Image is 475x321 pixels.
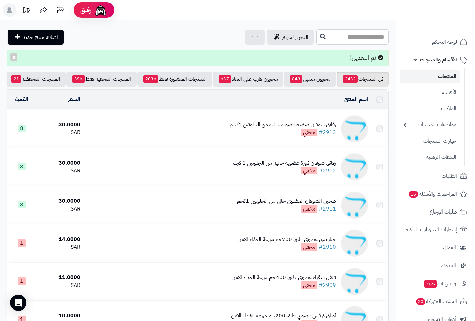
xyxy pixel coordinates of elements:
[409,191,418,198] span: 16
[400,101,460,116] a: الماركات
[290,75,302,83] span: 843
[301,281,317,289] span: مخفي
[319,167,336,175] a: #2912
[72,75,85,83] span: 396
[301,243,317,251] span: مخفي
[238,236,336,243] div: خيار بيبي عضوي طبق 700جم مزرعة الغذاء الامن
[11,75,21,83] span: 21
[432,37,457,47] span: لوحة التحكم
[232,159,336,167] div: رقائق شوفان كبيرة عضوية خالية من الجلوتين 1 كجم
[408,189,457,199] span: المراجعات والأسئلة
[15,95,28,103] a: الكمية
[442,171,457,181] span: الطلبات
[39,205,80,213] div: SAR
[232,274,336,281] div: فلفل شقراء عضوي طبق 400جم مزرعة الغذاء الامن
[319,243,336,251] a: #2910
[10,295,26,311] div: Open Intercom Messenger
[441,261,456,270] span: المدونة
[400,168,471,184] a: الطلبات
[400,34,471,50] a: لوحة التحكم
[424,280,437,288] span: جديد
[319,281,336,289] a: #2909
[420,55,457,65] span: الأقسام والمنتجات
[39,167,80,175] div: SAR
[400,70,460,83] a: المنتجات
[219,75,231,83] span: 637
[10,53,17,61] button: ×
[430,207,457,217] span: طلبات الإرجاع
[341,192,368,219] img: طحين الشوفان العضوي خالي من الجلوتين 1كجم
[429,17,469,31] img: logo-2.png
[406,225,457,234] span: إشعارات التحويلات البنكية
[301,205,317,213] span: مخفي
[284,72,336,87] a: مخزون منتهي843
[400,85,460,100] a: الأقسام
[443,243,456,252] span: العملاء
[424,279,456,288] span: وآتس آب
[18,239,26,247] span: 1
[400,118,460,132] a: مواصفات المنتجات
[39,236,80,243] div: 14.0000
[18,277,26,285] span: 1
[39,312,80,320] div: 10.0000
[39,121,80,129] div: 30.0000
[137,72,212,87] a: المنتجات المنشورة فقط2036
[343,75,358,83] span: 2432
[237,197,336,205] div: طحين الشوفان العضوي خالي من الجلوتين 1كجم
[400,240,471,256] a: العملاء
[400,134,460,148] a: خيارات المنتجات
[400,275,471,292] a: وآتس آبجديد
[39,197,80,205] div: 30.0000
[344,95,368,103] a: اسم المنتج
[400,150,460,165] a: الملفات الرقمية
[80,6,91,14] span: رفيق
[18,3,35,19] a: تحديثات المنصة
[282,33,308,41] span: التحرير لسريع
[23,33,58,41] span: اضافة منتج جديد
[415,297,457,306] span: السلات المتروكة
[301,167,317,174] span: مخفي
[5,72,66,87] a: المنتجات المخفضة21
[7,50,389,66] div: تم التعديل!
[341,115,368,142] img: رقائق شوفان صغيرة عضوية خالية من الجلوتين 1كجم
[39,281,80,289] div: SAR
[301,129,317,136] span: مخفي
[94,3,108,17] img: ai-face.png
[8,30,64,45] a: اضافة منتج جديد
[400,222,471,238] a: إشعارات التحويلات البنكية
[230,121,336,129] div: رقائق شوفان صغيرة عضوية خالية من الجلوتين 1كجم
[400,186,471,202] a: المراجعات والأسئلة16
[337,72,389,87] a: كل المنتجات2432
[18,163,26,170] span: 8
[213,72,283,87] a: مخزون قارب على النفاذ637
[231,312,336,320] div: أوراق كرفس عضوي طبق 200جم مزرعة الغذاء الامن
[267,30,314,45] a: التحرير لسريع
[39,274,80,281] div: 11.0000
[341,153,368,180] img: رقائق شوفان كبيرة عضوية خالية من الجلوتين 1 كجم
[18,125,26,132] span: 8
[319,205,336,213] a: #2911
[39,129,80,137] div: SAR
[400,257,471,274] a: المدونة
[400,204,471,220] a: طلبات الإرجاع
[400,293,471,310] a: السلات المتروكة20
[319,128,336,137] a: #2913
[341,230,368,257] img: خيار بيبي عضوي طبق 700جم مزرعة الغذاء الامن
[68,95,80,103] a: السعر
[39,243,80,251] div: SAR
[39,159,80,167] div: 30.0000
[143,75,158,83] span: 2036
[18,201,26,208] span: 8
[66,72,137,87] a: المنتجات المخفية فقط396
[341,268,368,295] img: فلفل شقراء عضوي طبق 400جم مزرعة الغذاء الامن
[416,298,425,305] span: 20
